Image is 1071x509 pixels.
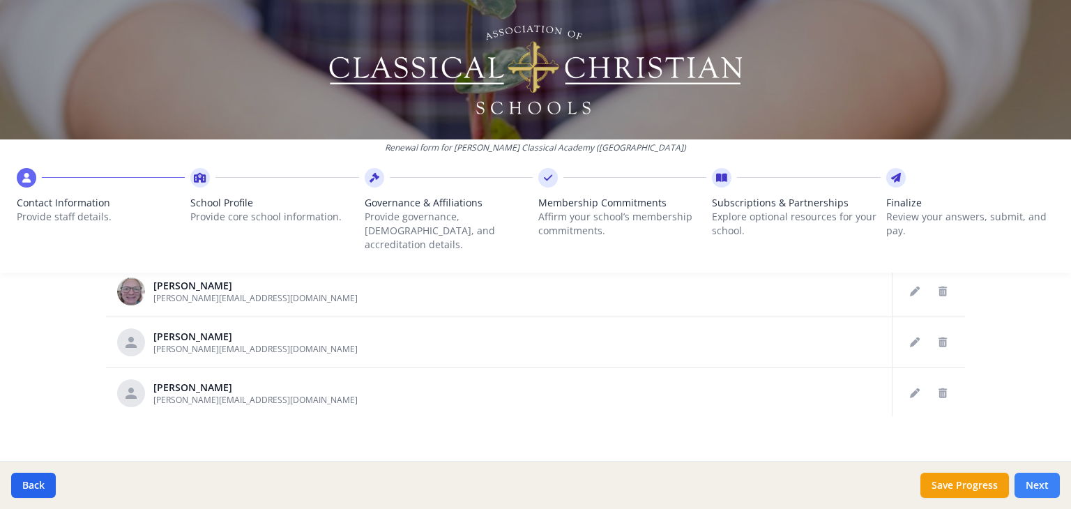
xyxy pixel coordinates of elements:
[11,473,56,498] button: Back
[712,210,880,238] p: Explore optional resources for your school.
[17,196,185,210] span: Contact Information
[153,330,358,344] div: [PERSON_NAME]
[920,473,1009,498] button: Save Progress
[538,210,706,238] p: Affirm your school’s membership commitments.
[904,331,926,354] button: Edit staff
[17,210,185,224] p: Provide staff details.
[327,21,745,119] img: Logo
[712,196,880,210] span: Subscriptions & Partnerships
[904,382,926,404] button: Edit staff
[365,210,533,252] p: Provide governance, [DEMOGRAPHIC_DATA], and accreditation details.
[886,210,1054,238] p: Review your answers, submit, and pay.
[153,394,358,406] span: [PERSON_NAME][EMAIL_ADDRESS][DOMAIN_NAME]
[153,279,358,293] div: [PERSON_NAME]
[190,196,358,210] span: School Profile
[886,196,1054,210] span: Finalize
[153,381,358,395] div: [PERSON_NAME]
[365,196,533,210] span: Governance & Affiliations
[932,280,954,303] button: Delete staff
[153,343,358,355] span: [PERSON_NAME][EMAIL_ADDRESS][DOMAIN_NAME]
[190,210,358,224] p: Provide core school information.
[932,331,954,354] button: Delete staff
[932,382,954,404] button: Delete staff
[904,280,926,303] button: Edit staff
[538,196,706,210] span: Membership Commitments
[153,292,358,304] span: [PERSON_NAME][EMAIL_ADDRESS][DOMAIN_NAME]
[1015,473,1060,498] button: Next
